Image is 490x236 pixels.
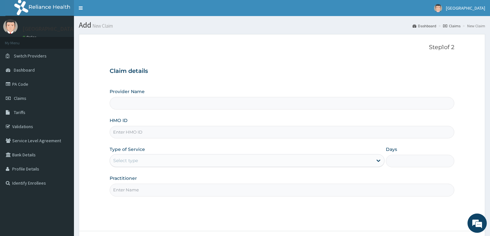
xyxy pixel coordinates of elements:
[110,184,455,196] input: Enter Name
[110,68,455,75] h3: Claim details
[110,88,145,95] label: Provider Name
[443,23,460,29] a: Claims
[23,26,76,32] p: [GEOGRAPHIC_DATA]
[386,146,397,153] label: Days
[14,67,35,73] span: Dashboard
[413,23,436,29] a: Dashboard
[113,157,138,164] div: Select type
[14,95,26,101] span: Claims
[79,21,485,29] h1: Add
[110,175,137,181] label: Practitioner
[110,126,455,138] input: Enter HMO ID
[14,109,25,115] span: Tariffs
[434,4,442,12] img: User Image
[23,35,38,39] a: Online
[446,5,485,11] span: [GEOGRAPHIC_DATA]
[3,19,18,34] img: User Image
[461,23,485,29] li: New Claim
[110,44,455,51] p: Step 1 of 2
[110,146,145,153] label: Type of Service
[14,53,47,59] span: Switch Providers
[110,117,128,124] label: HMO ID
[91,23,113,28] small: New Claim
